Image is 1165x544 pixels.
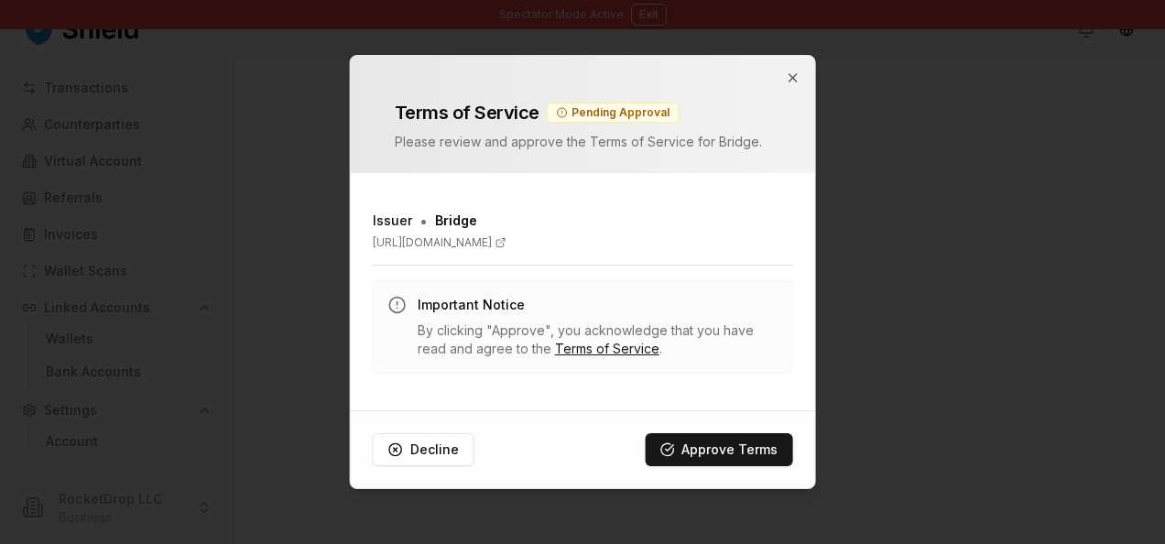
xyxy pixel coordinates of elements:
[395,100,539,125] h2: Terms of Service
[395,133,771,151] p: Please review and approve the Terms of Service for Bridge .
[373,433,474,466] button: Decline
[419,210,428,232] span: •
[555,341,659,356] a: Terms of Service
[418,296,778,314] h3: Important Notice
[373,212,412,230] h3: Issuer
[435,212,477,230] span: Bridge
[547,103,680,123] div: Pending Approval
[645,433,792,466] button: Approve Terms
[373,235,793,250] a: [URL][DOMAIN_NAME]
[418,321,778,358] p: By clicking "Approve", you acknowledge that you have read and agree to the .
